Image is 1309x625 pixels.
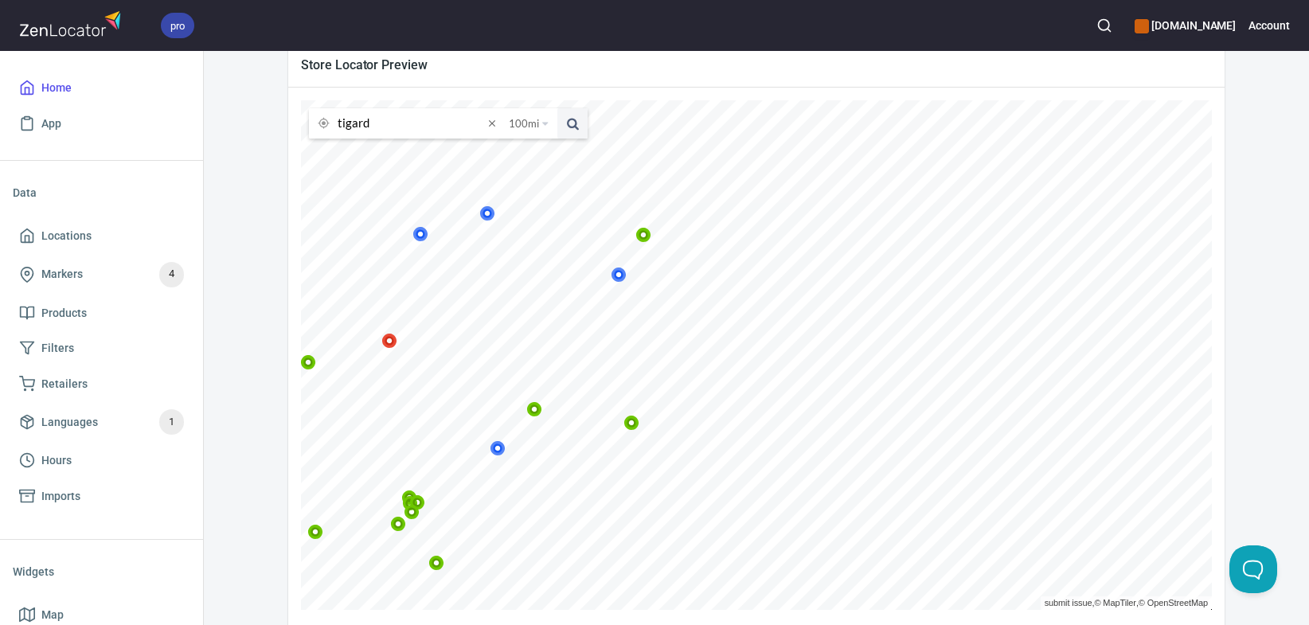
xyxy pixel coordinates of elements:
li: Data [13,174,190,212]
span: 4 [159,265,184,283]
button: Account [1248,8,1290,43]
iframe: Help Scout Beacon - Open [1229,545,1277,593]
span: Products [41,303,87,323]
canvas: Map [301,100,1212,610]
a: ZenLocator [1211,609,1212,610]
span: pro [161,18,194,34]
li: Widgets [13,553,190,591]
span: 1 [159,413,184,432]
span: Hours [41,451,72,471]
div: pro [161,13,194,38]
a: App [13,106,190,142]
input: search [338,108,483,139]
span: Filters [41,338,74,358]
a: Hours [13,443,190,479]
a: Locations [13,218,190,254]
h6: Account [1248,17,1290,34]
span: Store Locator Preview [301,57,1212,73]
a: Languages1 [13,401,190,443]
div: Manage your apps [1135,8,1236,43]
a: Imports [13,479,190,514]
button: color-CE600E [1135,19,1149,33]
span: Locations [41,226,92,246]
a: Home [13,70,190,106]
span: Retailers [41,374,88,394]
span: Map [41,605,64,625]
a: Filters [13,330,190,366]
button: Search [1087,8,1122,43]
span: 100 mi [509,108,539,139]
a: Products [13,295,190,331]
span: Imports [41,486,80,506]
a: Markers4 [13,254,190,295]
span: Languages [41,412,98,432]
h6: [DOMAIN_NAME] [1135,17,1236,34]
span: App [41,114,61,134]
span: Markers [41,264,83,284]
img: zenlocator [19,6,126,41]
span: Home [41,78,72,98]
a: Retailers [13,366,190,402]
